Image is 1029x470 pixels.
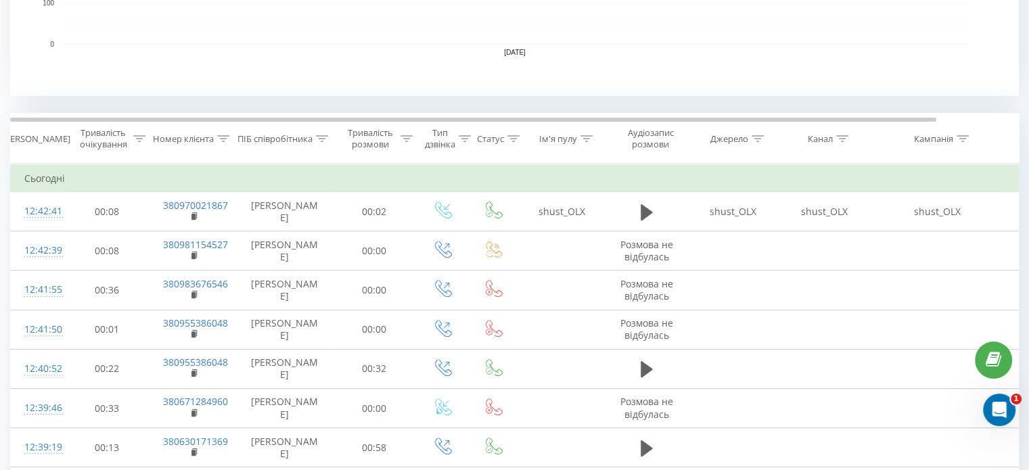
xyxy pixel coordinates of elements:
[237,192,332,231] td: [PERSON_NAME]
[687,192,779,231] td: shust_OLX
[65,349,150,388] td: 00:22
[237,133,313,145] div: ПІБ співробітника
[620,395,673,420] span: Розмова не відбулась
[65,231,150,271] td: 00:08
[618,127,683,150] div: Аудіозапис розмови
[237,428,332,467] td: [PERSON_NAME]
[332,349,417,388] td: 00:32
[620,277,673,302] span: Розмова не відбулась
[24,434,51,461] div: 12:39:19
[504,49,526,56] text: [DATE]
[24,316,51,343] div: 12:41:50
[24,356,51,382] div: 12:40:52
[332,271,417,310] td: 00:00
[24,277,51,303] div: 12:41:55
[710,133,748,145] div: Джерело
[50,41,54,48] text: 0
[24,395,51,421] div: 12:39:46
[163,435,228,448] a: 380630171369
[163,316,228,329] a: 380955386048
[163,277,228,290] a: 380983676546
[983,394,1015,426] iframe: Intercom live chat
[237,349,332,388] td: [PERSON_NAME]
[65,310,150,349] td: 00:01
[870,192,1005,231] td: shust_OLX
[163,395,228,408] a: 380671284960
[65,192,150,231] td: 00:08
[237,271,332,310] td: [PERSON_NAME]
[332,389,417,428] td: 00:00
[518,192,606,231] td: shust_OLX
[237,231,332,271] td: [PERSON_NAME]
[65,428,150,467] td: 00:13
[24,198,51,225] div: 12:42:41
[153,133,214,145] div: Номер клієнта
[425,127,455,150] div: Тип дзвінка
[237,389,332,428] td: [PERSON_NAME]
[65,271,150,310] td: 00:36
[163,238,228,251] a: 380981154527
[163,199,228,212] a: 380970021867
[914,133,953,145] div: Кампанія
[344,127,397,150] div: Тривалість розмови
[779,192,870,231] td: shust_OLX
[477,133,504,145] div: Статус
[237,310,332,349] td: [PERSON_NAME]
[539,133,577,145] div: Ім'я пулу
[1011,394,1022,404] span: 1
[65,389,150,428] td: 00:33
[332,231,417,271] td: 00:00
[24,237,51,264] div: 12:42:39
[163,356,228,369] a: 380955386048
[620,238,673,263] span: Розмова не відбулась
[332,310,417,349] td: 00:00
[332,428,417,467] td: 00:58
[620,316,673,342] span: Розмова не відбулась
[332,192,417,231] td: 00:02
[808,133,833,145] div: Канал
[2,133,70,145] div: [PERSON_NAME]
[76,127,130,150] div: Тривалість очікування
